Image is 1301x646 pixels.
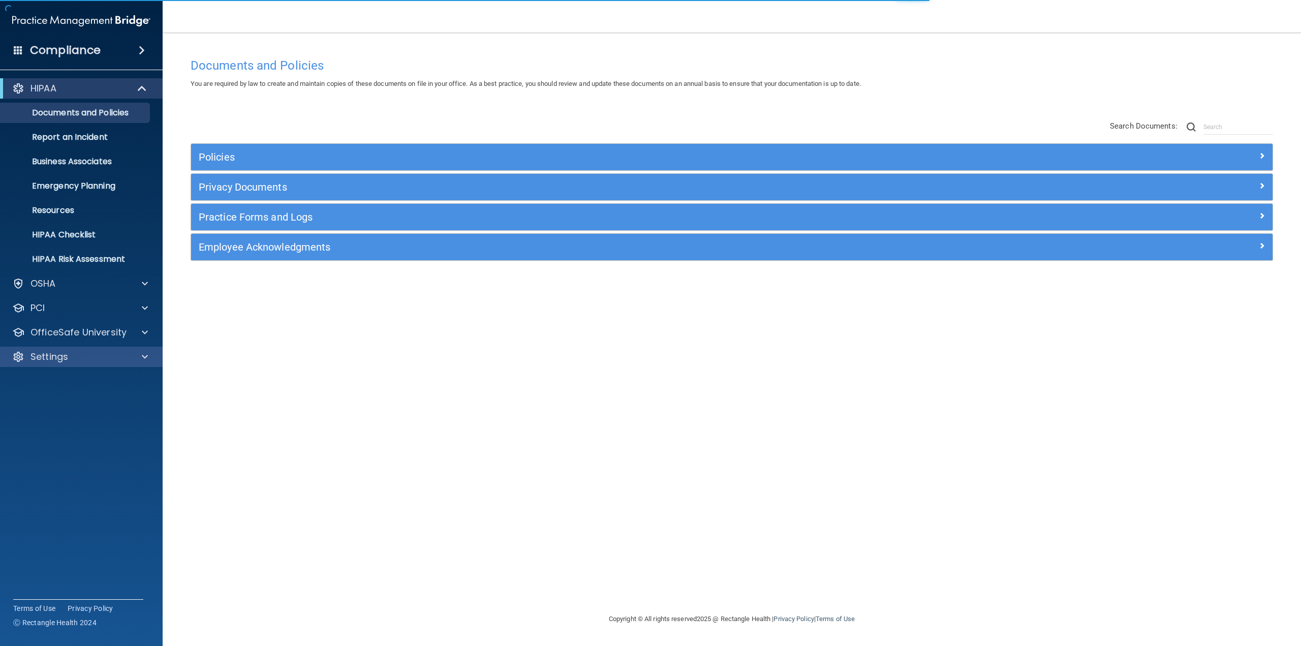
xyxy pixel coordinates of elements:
[199,179,1265,195] a: Privacy Documents
[546,603,917,635] div: Copyright © All rights reserved 2025 @ Rectangle Health | |
[30,82,56,95] p: HIPAA
[7,230,145,240] p: HIPAA Checklist
[1110,121,1178,131] span: Search Documents:
[7,205,145,216] p: Resources
[199,211,995,223] h5: Practice Forms and Logs
[199,209,1265,225] a: Practice Forms and Logs
[12,351,148,363] a: Settings
[199,151,995,163] h5: Policies
[7,254,145,264] p: HIPAA Risk Assessment
[7,108,145,118] p: Documents and Policies
[199,181,995,193] h5: Privacy Documents
[12,11,150,31] img: PMB logo
[199,241,995,253] h5: Employee Acknowledgments
[30,302,45,314] p: PCI
[12,302,148,314] a: PCI
[30,351,68,363] p: Settings
[13,618,97,628] span: Ⓒ Rectangle Health 2024
[773,615,814,623] a: Privacy Policy
[816,615,855,623] a: Terms of Use
[30,278,56,290] p: OSHA
[1203,119,1273,135] input: Search
[12,326,148,339] a: OfficeSafe University
[68,603,113,613] a: Privacy Policy
[30,43,101,57] h4: Compliance
[12,278,148,290] a: OSHA
[30,326,127,339] p: OfficeSafe University
[7,181,145,191] p: Emergency Planning
[199,149,1265,165] a: Policies
[199,239,1265,255] a: Employee Acknowledgments
[12,82,147,95] a: HIPAA
[7,157,145,167] p: Business Associates
[1187,122,1196,132] img: ic-search.3b580494.png
[191,80,861,87] span: You are required by law to create and maintain copies of these documents on file in your office. ...
[191,59,1273,72] h4: Documents and Policies
[13,603,55,613] a: Terms of Use
[7,132,145,142] p: Report an Incident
